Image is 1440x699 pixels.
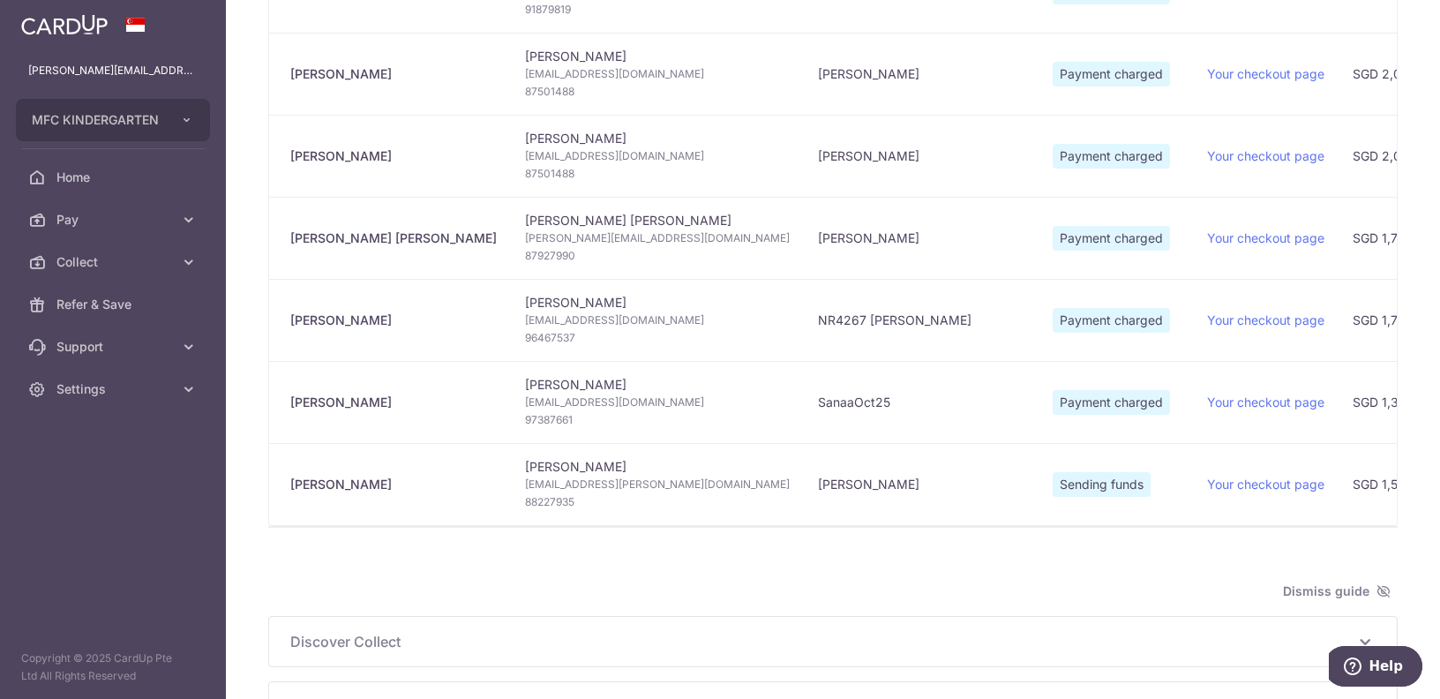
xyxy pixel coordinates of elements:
[804,443,1039,525] td: [PERSON_NAME]
[511,279,804,361] td: [PERSON_NAME]
[1207,312,1324,327] a: Your checkout page
[525,411,790,429] span: 97387661
[525,493,790,511] span: 88227935
[511,115,804,197] td: [PERSON_NAME]
[525,229,790,247] span: [PERSON_NAME][EMAIL_ADDRESS][DOMAIN_NAME]
[525,312,790,329] span: [EMAIL_ADDRESS][DOMAIN_NAME]
[1207,230,1324,245] a: Your checkout page
[290,147,497,165] div: [PERSON_NAME]
[1053,144,1170,169] span: Payment charged
[511,361,804,443] td: [PERSON_NAME]
[511,33,804,115] td: [PERSON_NAME]
[40,12,74,28] span: Help
[525,147,790,165] span: [EMAIL_ADDRESS][DOMAIN_NAME]
[290,65,497,83] div: [PERSON_NAME]
[804,115,1039,197] td: [PERSON_NAME]
[1053,472,1151,497] span: Sending funds
[804,361,1039,443] td: SanaaOct25
[525,165,790,183] span: 87501488
[1207,477,1324,492] a: Your checkout page
[525,394,790,411] span: [EMAIL_ADDRESS][DOMAIN_NAME]
[1207,66,1324,81] a: Your checkout page
[1283,581,1391,602] span: Dismiss guide
[56,338,173,356] span: Support
[56,380,173,398] span: Settings
[511,197,804,279] td: [PERSON_NAME] [PERSON_NAME]
[290,229,497,247] div: [PERSON_NAME] [PERSON_NAME]
[290,631,1376,652] p: Discover Collect
[1053,308,1170,333] span: Payment charged
[804,279,1039,361] td: NR4267 [PERSON_NAME]
[56,211,173,229] span: Pay
[290,312,497,329] div: [PERSON_NAME]
[290,476,497,493] div: [PERSON_NAME]
[21,14,108,35] img: CardUp
[525,65,790,83] span: [EMAIL_ADDRESS][DOMAIN_NAME]
[525,329,790,347] span: 96467537
[525,247,790,265] span: 87927990
[525,1,790,19] span: 91879819
[56,169,173,186] span: Home
[290,631,1354,652] span: Discover Collect
[804,197,1039,279] td: [PERSON_NAME]
[525,476,790,493] span: [EMAIL_ADDRESS][PERSON_NAME][DOMAIN_NAME]
[1053,62,1170,86] span: Payment charged
[290,394,497,411] div: [PERSON_NAME]
[804,33,1039,115] td: [PERSON_NAME]
[1329,646,1422,690] iframe: Opens a widget where you can find more information
[1053,226,1170,251] span: Payment charged
[32,111,162,129] span: MFC KINDERGARTEN
[16,99,210,141] button: MFC KINDERGARTEN
[56,253,173,271] span: Collect
[511,443,804,525] td: [PERSON_NAME]
[28,62,198,79] p: [PERSON_NAME][EMAIL_ADDRESS][DOMAIN_NAME]
[56,296,173,313] span: Refer & Save
[525,83,790,101] span: 87501488
[1207,395,1324,410] a: Your checkout page
[1207,148,1324,163] a: Your checkout page
[1053,390,1170,415] span: Payment charged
